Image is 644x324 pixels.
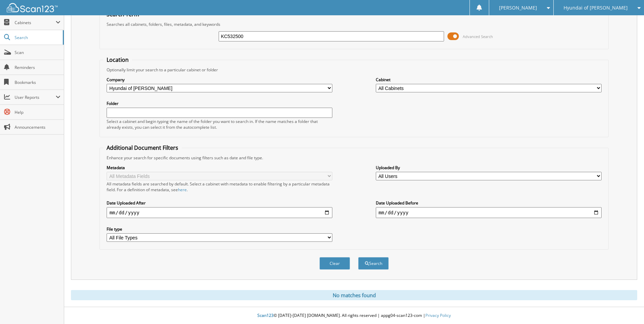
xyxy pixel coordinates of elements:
div: Searches all cabinets, folders, files, metadata, and keywords [103,21,605,27]
span: Search [15,35,59,40]
span: Announcements [15,124,60,130]
span: Scan [15,50,60,55]
label: Date Uploaded After [107,200,332,206]
legend: Additional Document Filters [103,144,182,151]
input: end [376,207,602,218]
input: start [107,207,332,218]
legend: Location [103,56,132,64]
a: Privacy Policy [425,312,451,318]
label: Cabinet [376,77,602,83]
iframe: Chat Widget [610,291,644,324]
div: All metadata fields are searched by default. Select a cabinet with metadata to enable filtering b... [107,181,332,193]
span: Advanced Search [463,34,493,39]
label: File type [107,226,332,232]
img: scan123-logo-white.svg [7,3,58,12]
label: Metadata [107,165,332,170]
span: Bookmarks [15,79,60,85]
a: here [178,187,187,193]
div: Optionally limit your search to a particular cabinet or folder [103,67,605,73]
span: Help [15,109,60,115]
span: Cabinets [15,20,56,25]
span: Scan123 [257,312,274,318]
div: Enhance your search for specific documents using filters such as date and file type. [103,155,605,161]
div: Select a cabinet and begin typing the name of the folder you want to search in. If the name match... [107,119,332,130]
button: Search [358,257,389,270]
label: Folder [107,101,332,106]
span: Hyundai of [PERSON_NAME] [564,6,628,10]
span: Reminders [15,65,60,70]
span: User Reports [15,94,56,100]
label: Company [107,77,332,83]
label: Date Uploaded Before [376,200,602,206]
div: © [DATE]-[DATE] [DOMAIN_NAME]. All rights reserved | appg04-scan123-com | [64,307,644,324]
span: [PERSON_NAME] [499,6,537,10]
button: Clear [319,257,350,270]
label: Uploaded By [376,165,602,170]
div: No matches found [71,290,637,300]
